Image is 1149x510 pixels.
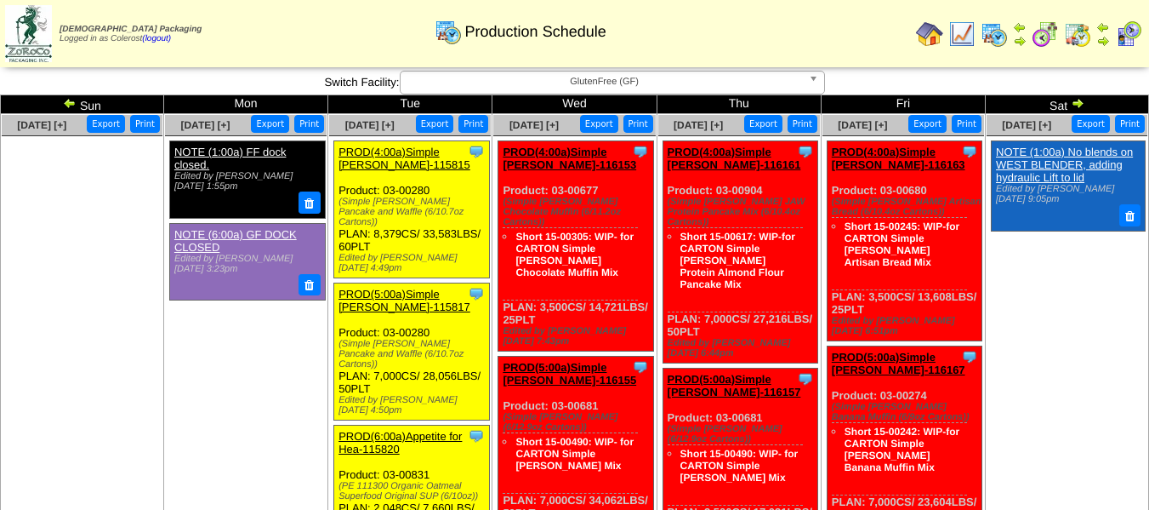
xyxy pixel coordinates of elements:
img: Tooltip [797,370,814,387]
div: Product: 03-00677 PLAN: 3,500CS / 14,721LBS / 25PLT [498,141,654,352]
button: Print [788,115,817,133]
a: [DATE] [+] [345,119,395,131]
button: Export [416,115,454,133]
a: PROD(4:00a)Simple [PERSON_NAME]-116161 [668,146,801,171]
div: Edited by [PERSON_NAME] [DATE] 6:51pm [832,316,982,336]
a: Short 15-00305: WIP- for CARTON Simple [PERSON_NAME] Chocolate Muffin Mix [515,231,634,278]
img: arrowleft.gif [63,96,77,110]
img: arrowleft.gif [1013,20,1027,34]
button: Export [1072,115,1110,133]
button: Export [908,115,947,133]
span: GlutenFree (GF) [407,72,802,92]
div: (PE 111300 Organic Oatmeal Superfood Original SUP (6/10oz)) [338,481,489,501]
a: [DATE] [+] [17,119,66,131]
img: Tooltip [797,143,814,160]
a: PROD(4:00a)Simple [PERSON_NAME]-116163 [832,146,965,171]
a: PROD(5:00a)Simple [PERSON_NAME]-116157 [668,373,801,398]
div: Product: 03-00904 PLAN: 7,000CS / 27,216LBS / 50PLT [663,141,818,364]
div: (Simple [PERSON_NAME] Banana Muffin (6/9oz Cartons)) [832,402,982,422]
div: Edited by [PERSON_NAME] [DATE] 4:49pm [338,253,489,273]
button: Export [744,115,782,133]
img: Tooltip [468,143,485,160]
img: Tooltip [468,427,485,444]
a: [DATE] [+] [180,119,230,131]
img: Tooltip [468,285,485,302]
img: Tooltip [632,143,649,160]
span: Logged in as Colerost [60,25,202,43]
div: Edited by [PERSON_NAME] [DATE] 4:50pm [338,395,489,415]
div: (Simple [PERSON_NAME] (6/12.9oz Cartons)) [503,412,653,433]
td: Mon [163,95,327,114]
a: PROD(5:00a)Simple [PERSON_NAME]-116155 [503,361,636,387]
a: Short 15-00242: WIP-for CARTON Simple [PERSON_NAME] Banana Muffin Mix [845,426,959,473]
button: Print [952,115,981,133]
img: arrowleft.gif [1096,20,1110,34]
div: (Simple [PERSON_NAME] (6/12.9oz Cartons)) [668,424,818,444]
span: [DATE] [+] [1002,119,1051,131]
button: Print [1115,115,1145,133]
a: PROD(6:00a)Appetite for Hea-115820 [338,430,462,456]
img: line_graph.gif [948,20,976,48]
a: NOTE (1:00a) FF dock closed. [174,146,286,171]
span: [DEMOGRAPHIC_DATA] Packaging [60,25,202,34]
a: Short 15-00617: WIP-for CARTON Simple [PERSON_NAME] Protein Almond Flour Pancake Mix [680,231,795,290]
td: Sat [986,95,1149,114]
td: Wed [492,95,657,114]
td: Fri [821,95,985,114]
div: Edited by [PERSON_NAME] [DATE] 7:43pm [503,326,653,347]
a: [DATE] [+] [674,119,723,131]
span: Production Schedule [465,23,606,41]
a: Short 15-00490: WIP- for CARTON Simple [PERSON_NAME] Mix [680,448,799,484]
a: NOTE (6:00a) GF DOCK CLOSED [174,228,297,254]
div: (Simple [PERSON_NAME] Chocolate Muffin (6/11.2oz Cartons)) [503,197,653,227]
div: (Simple [PERSON_NAME] Pancake and Waffle (6/10.7oz Cartons)) [338,339,489,370]
td: Sun [1,95,164,114]
button: Export [87,115,125,133]
div: Edited by [PERSON_NAME] [DATE] 6:44pm [668,338,818,358]
a: PROD(5:00a)Simple [PERSON_NAME]-116167 [832,351,965,376]
button: Delete Note [299,274,321,296]
a: PROD(5:00a)Simple [PERSON_NAME]-115817 [338,288,470,313]
div: (Simple [PERSON_NAME] JAW Protein Pancake Mix (6/10.4oz Cartons)) [668,197,818,227]
div: (Simple [PERSON_NAME] Artisan Bread (6/10.4oz Cartons)) [832,197,982,217]
img: home.gif [916,20,943,48]
button: Export [580,115,618,133]
img: calendarprod.gif [981,20,1008,48]
button: Print [623,115,653,133]
img: Tooltip [961,348,978,365]
div: Edited by [PERSON_NAME] [DATE] 9:05pm [996,184,1139,204]
div: Edited by [PERSON_NAME] [DATE] 1:55pm [174,171,319,192]
a: Short 15-00490: WIP- for CARTON Simple [PERSON_NAME] Mix [515,436,634,472]
img: arrowright.gif [1013,34,1027,48]
button: Export [251,115,289,133]
a: NOTE (1:00a) No blends on WEST BLENDER, adding hydraulic Lift to lid [996,146,1133,184]
button: Delete Note [1119,204,1141,226]
div: (Simple [PERSON_NAME] Pancake and Waffle (6/10.7oz Cartons)) [338,197,489,227]
img: arrowright.gif [1096,34,1110,48]
button: Print [294,115,324,133]
td: Thu [657,95,821,114]
button: Print [458,115,488,133]
img: Tooltip [961,143,978,160]
div: Product: 03-00680 PLAN: 3,500CS / 13,608LBS / 25PLT [827,141,982,341]
img: calendarprod.gif [435,18,462,45]
a: [DATE] [+] [509,119,559,131]
img: calendarcustomer.gif [1115,20,1142,48]
div: Product: 03-00280 PLAN: 8,379CS / 33,583LBS / 60PLT [334,141,490,278]
button: Print [130,115,160,133]
td: Tue [328,95,492,114]
div: Product: 03-00280 PLAN: 7,000CS / 28,056LBS / 50PLT [334,284,490,421]
button: Delete Note [299,192,321,214]
a: [DATE] [+] [838,119,887,131]
a: PROD(4:00a)Simple [PERSON_NAME]-115815 [338,146,470,171]
div: Edited by [PERSON_NAME] [DATE] 3:23pm [174,254,319,274]
img: zoroco-logo-small.webp [5,5,52,62]
img: calendarblend.gif [1032,20,1059,48]
img: arrowright.gif [1071,96,1084,110]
